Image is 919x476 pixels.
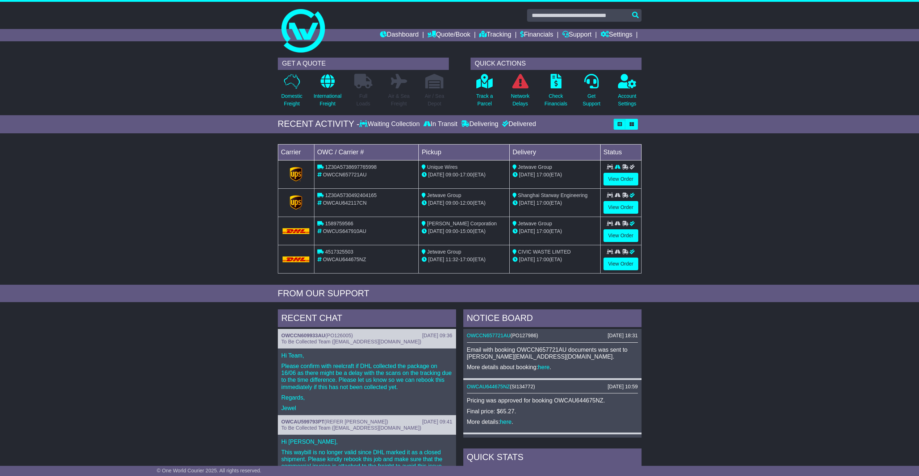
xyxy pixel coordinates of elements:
a: OWCCN609933AU [281,333,325,338]
span: Jetwave Group [427,249,461,255]
p: Please confirm with reelcraft if DHL collected the package on 16/06 as there might be a delay wit... [281,363,452,391]
div: (ETA) [513,256,597,263]
div: Quick Stats [463,448,642,468]
span: To Be Collected Team ([EMAIL_ADDRESS][DOMAIN_NAME]) [281,425,421,431]
p: International Freight [314,92,342,108]
span: [DATE] [519,228,535,234]
div: ( ) [467,333,638,339]
span: PO126005 [327,333,351,338]
div: [DATE] 09:36 [422,333,452,339]
a: AccountSettings [618,74,637,112]
p: This waybill is no longer valid since DHL marked it as a closed shipment. Please kindly rebook th... [281,449,452,470]
div: NOTICE BOARD [463,309,642,329]
p: More details about booking: . [467,364,638,371]
span: [DATE] [428,256,444,262]
span: OWCCN657721AU [323,172,367,178]
span: 09:00 [446,200,458,206]
a: View Order [603,201,638,214]
img: DHL.png [283,228,310,234]
td: OWC / Carrier # [314,144,419,160]
a: InternationalFreight [313,74,342,112]
span: 15:00 [460,228,473,234]
span: REFER [PERSON_NAME] [326,419,386,425]
img: GetCarrierServiceLogo [290,195,302,210]
a: OWCAU644675NZ [467,384,510,389]
a: GetSupport [582,74,601,112]
span: [DATE] [519,200,535,206]
div: ( ) [281,419,452,425]
span: 1Z30A5738697765998 [325,164,376,170]
p: Track a Parcel [476,92,493,108]
p: Air / Sea Depot [425,92,444,108]
td: Carrier [278,144,314,160]
a: NetworkDelays [510,74,530,112]
p: Pricing was approved for booking OWCAU644675NZ. [467,397,638,404]
a: Track aParcel [476,74,493,112]
div: (ETA) [513,199,597,207]
p: Hi Team, [281,352,452,359]
div: ( ) [281,333,452,339]
span: 17:00 [536,200,549,206]
span: 17:00 [536,172,549,178]
span: 09:00 [446,228,458,234]
span: © One World Courier 2025. All rights reserved. [157,468,262,473]
a: DomesticFreight [281,74,302,112]
span: [DATE] [428,172,444,178]
a: Dashboard [380,29,419,41]
span: 1589759566 [325,221,353,226]
p: Get Support [582,92,600,108]
div: Waiting Collection [359,120,421,128]
div: QUICK ACTIONS [471,58,642,70]
span: To Be Collected Team ([EMAIL_ADDRESS][DOMAIN_NAME]) [281,339,421,345]
span: 17:00 [536,228,549,234]
span: [DATE] [428,200,444,206]
a: Financials [520,29,553,41]
div: RECENT CHAT [278,309,456,329]
div: In Transit [422,120,459,128]
div: FROM OUR SUPPORT [278,288,642,299]
div: GET A QUOTE [278,58,449,70]
span: 4517325503 [325,249,353,255]
span: 17:00 [460,172,473,178]
div: RECENT ACTIVITY - [278,119,360,129]
p: Network Delays [511,92,529,108]
span: 1Z30A5730492404165 [325,192,376,198]
div: - (ETA) [422,199,506,207]
td: Delivery [509,144,600,160]
a: Tracking [479,29,511,41]
span: OWCAU642117CN [323,200,367,206]
span: 17:00 [536,256,549,262]
div: (ETA) [513,171,597,179]
a: View Order [603,229,638,242]
div: [DATE] 09:41 [422,419,452,425]
p: Check Financials [544,92,567,108]
span: PO127986 [512,333,536,338]
div: - (ETA) [422,171,506,179]
span: Jetwave Group [518,221,552,226]
a: Settings [601,29,632,41]
p: Jewel [281,405,452,412]
p: Hi [PERSON_NAME], [281,438,452,445]
p: Email with booking OWCCN657721AU documents was sent to [PERSON_NAME][EMAIL_ADDRESS][DOMAIN_NAME]. [467,346,638,360]
div: (ETA) [513,227,597,235]
p: Account Settings [618,92,636,108]
span: OWCAU644675NZ [323,256,366,262]
a: CheckFinancials [544,74,568,112]
a: here [500,419,511,425]
a: OWCCN657721AU [467,333,511,338]
a: here [538,364,550,370]
span: 17:00 [460,256,473,262]
td: Status [600,144,641,160]
p: More details: . [467,418,638,425]
a: OWCAU599793PT [281,419,325,425]
p: Full Loads [354,92,372,108]
img: DHL.png [283,256,310,262]
span: 11:32 [446,256,458,262]
span: [DATE] [428,228,444,234]
img: GetCarrierServiceLogo [290,167,302,181]
span: [PERSON_NAME] Corporation [427,221,497,226]
span: Jetwave Group [518,164,552,170]
p: Air & Sea Freight [388,92,410,108]
span: Unique Wires [427,164,458,170]
span: Shanghai Starway Engineering [518,192,588,198]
